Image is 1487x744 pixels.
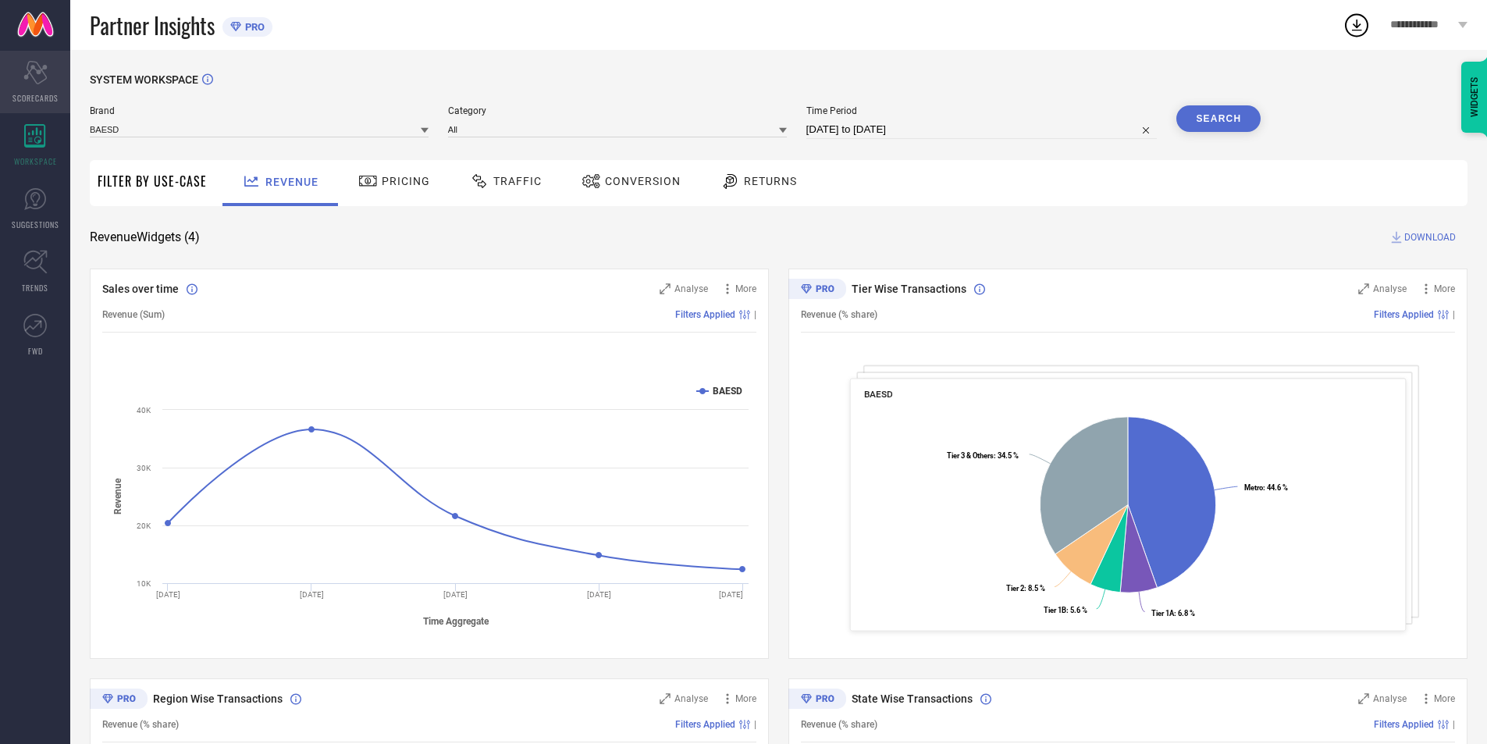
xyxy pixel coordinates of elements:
[382,175,430,187] span: Pricing
[102,719,179,730] span: Revenue (% share)
[90,9,215,41] span: Partner Insights
[443,590,468,599] text: [DATE]
[801,719,877,730] span: Revenue (% share)
[90,105,429,116] span: Brand
[90,73,198,86] span: SYSTEM WORKSPACE
[493,175,542,187] span: Traffic
[153,692,283,705] span: Region Wise Transactions
[14,155,57,167] span: WORKSPACE
[137,522,151,530] text: 20K
[1006,584,1024,593] tspan: Tier 2
[1044,606,1066,614] tspan: Tier 1B
[1434,693,1455,704] span: More
[605,175,681,187] span: Conversion
[1373,283,1407,294] span: Analyse
[1176,105,1261,132] button: Search
[713,386,742,397] text: BAESD
[28,345,43,357] span: FWD
[852,692,973,705] span: State Wise Transactions
[754,719,756,730] span: |
[806,105,1158,116] span: Time Period
[744,175,797,187] span: Returns
[587,590,611,599] text: [DATE]
[788,689,846,712] div: Premium
[674,283,708,294] span: Analyse
[674,693,708,704] span: Analyse
[735,693,756,704] span: More
[675,719,735,730] span: Filters Applied
[1453,719,1455,730] span: |
[852,283,966,295] span: Tier Wise Transactions
[947,451,1019,460] text: : 34.5 %
[735,283,756,294] span: More
[660,283,671,294] svg: Zoom
[22,282,48,294] span: TRENDS
[90,230,200,245] span: Revenue Widgets ( 4 )
[12,92,59,104] span: SCORECARDS
[241,21,265,33] span: PRO
[156,590,180,599] text: [DATE]
[754,309,756,320] span: |
[12,219,59,230] span: SUGGESTIONS
[90,689,148,712] div: Premium
[1358,283,1369,294] svg: Zoom
[300,590,324,599] text: [DATE]
[864,389,893,400] span: BAESD
[1151,609,1175,618] tspan: Tier 1A
[788,279,846,302] div: Premium
[1374,309,1434,320] span: Filters Applied
[137,464,151,472] text: 30K
[137,406,151,415] text: 40K
[806,120,1158,139] input: Select time period
[112,478,123,514] tspan: Revenue
[102,309,165,320] span: Revenue (Sum)
[1358,693,1369,704] svg: Zoom
[947,451,994,460] tspan: Tier 3 & Others
[423,616,489,627] tspan: Time Aggregate
[1006,584,1045,593] text: : 8.5 %
[1244,483,1263,492] tspan: Metro
[801,309,877,320] span: Revenue (% share)
[1244,483,1288,492] text: : 44.6 %
[98,172,207,190] span: Filter By Use-Case
[1151,609,1195,618] text: : 6.8 %
[1373,693,1407,704] span: Analyse
[265,176,318,188] span: Revenue
[719,590,743,599] text: [DATE]
[1343,11,1371,39] div: Open download list
[660,693,671,704] svg: Zoom
[1434,283,1455,294] span: More
[1404,230,1456,245] span: DOWNLOAD
[1374,719,1434,730] span: Filters Applied
[1044,606,1087,614] text: : 5.6 %
[1453,309,1455,320] span: |
[102,283,179,295] span: Sales over time
[448,105,787,116] span: Category
[137,579,151,588] text: 10K
[675,309,735,320] span: Filters Applied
